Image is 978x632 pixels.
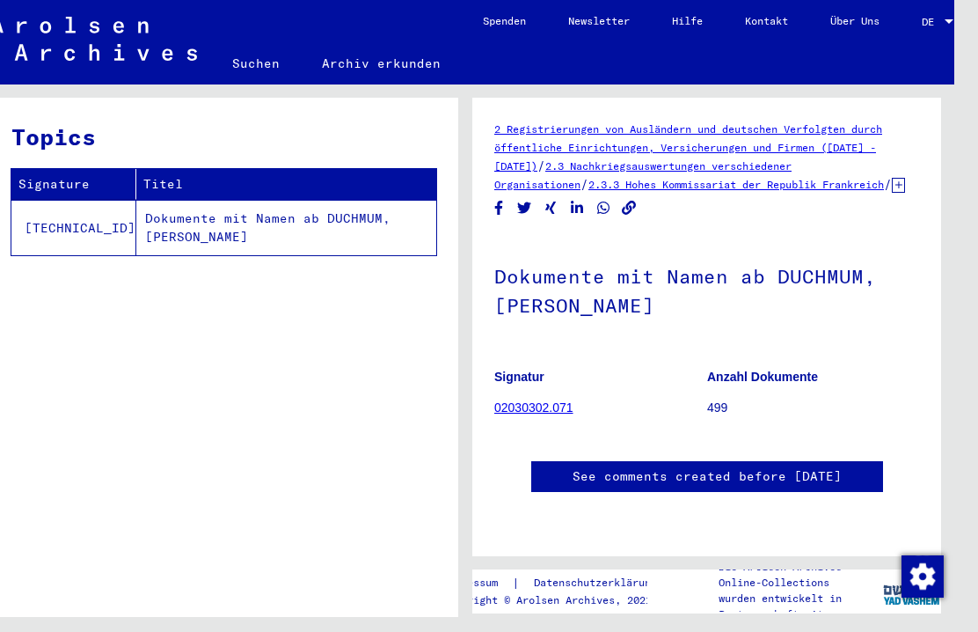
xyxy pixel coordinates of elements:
div: Modification du consentement [901,555,943,597]
a: 2 Registrierungen von Ausländern und deutschen Verfolgten durch öffentliche Einrichtungen, Versic... [494,122,882,173]
p: wurden entwickelt in Partnerschaft mit [719,591,882,622]
a: Impressum [442,574,512,592]
td: Dokumente mit Namen ab DUCHMUM, [PERSON_NAME] [136,200,436,255]
button: Share on Twitter [515,197,534,219]
button: Share on Facebook [490,197,508,219]
a: Datenschutzerklärung [520,574,678,592]
span: / [884,176,892,192]
span: DE [922,16,941,28]
b: Anzahl Dokumente [707,370,818,384]
h1: Dokumente mit Namen ab DUCHMUM, [PERSON_NAME] [494,236,919,342]
a: 2.3 Nachkriegsauswertungen verschiedener Organisationen [494,159,792,191]
span: / [580,176,588,192]
h3: Topics [11,120,435,154]
th: Titel [136,169,436,200]
button: Share on LinkedIn [568,197,587,219]
button: Share on Xing [542,197,560,219]
img: Modification du consentement [901,555,944,598]
span: / [537,158,545,173]
td: [TECHNICAL_ID] [11,200,136,255]
button: Copy link [620,197,639,219]
div: | [442,574,678,592]
a: Suchen [211,42,301,85]
p: 499 [707,399,919,417]
button: Share on WhatsApp [595,197,613,219]
th: Signature [11,169,136,200]
p: Copyright © Arolsen Archives, 2021 [442,592,678,608]
a: See comments created before [DATE] [573,467,842,486]
b: Signatur [494,370,544,384]
p: Die Arolsen Archives Online-Collections [719,559,882,591]
a: 02030302.071 [494,401,573,415]
a: Archiv erkunden [301,42,462,85]
a: 2.3.3 Hohes Kommissariat der Republik Frankreich [588,178,884,191]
